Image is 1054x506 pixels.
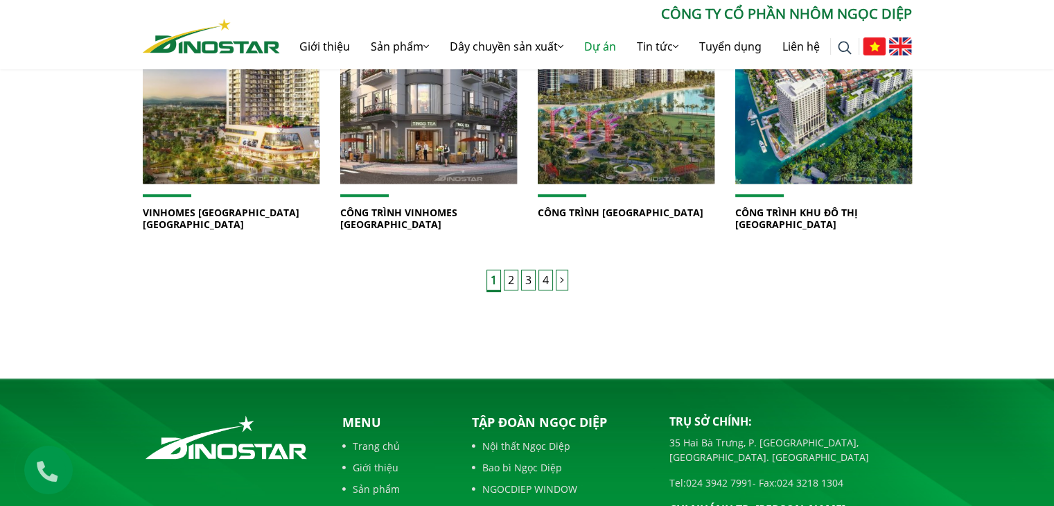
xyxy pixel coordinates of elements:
a: Trang sau [556,270,568,290]
a: CÔNG TRÌNH KHU ĐÔ THỊ [GEOGRAPHIC_DATA] [735,206,858,231]
a: Trang chủ [342,439,449,453]
a: Sản phẩm [360,24,439,69]
a: Bao bì Ngọc Diệp [472,460,649,475]
a: 024 3942 7991 [686,476,753,489]
p: CÔNG TY CỔ PHẦN NHÔM NGỌC DIỆP [280,3,912,24]
a: 4 [538,270,553,290]
img: Tiếng Việt [863,37,886,55]
a: Sản phẩm [342,482,449,496]
a: Nội thất Ngọc Diệp [472,439,649,453]
a: 024 3218 1304 [777,476,843,489]
img: search [838,41,852,55]
a: NGOCDIEP WINDOW [472,482,649,496]
a: 3 [521,270,536,290]
p: Tập đoàn Ngọc Diệp [472,413,649,432]
a: 2 [504,270,518,290]
p: Tel: - Fax: [669,476,912,490]
a: Giới thiệu [289,24,360,69]
a: CÔNG TRÌNH VINHOMES [GEOGRAPHIC_DATA] [340,206,457,231]
a: Tin tức [626,24,689,69]
img: English [889,37,912,55]
img: logo_footer [143,413,310,462]
a: Dự án [574,24,626,69]
p: Trụ sở chính: [669,413,912,430]
a: Giới thiệu [342,460,449,475]
a: CÔNG TRÌNH [GEOGRAPHIC_DATA] [538,206,703,219]
a: VINHOMES [GEOGRAPHIC_DATA] [GEOGRAPHIC_DATA] [143,206,299,231]
a: Liên hệ [772,24,830,69]
p: 35 Hai Bà Trưng, P. [GEOGRAPHIC_DATA], [GEOGRAPHIC_DATA]. [GEOGRAPHIC_DATA] [669,435,912,464]
img: Nhôm Dinostar [143,19,280,53]
p: Menu [342,413,449,432]
a: Tuyển dụng [689,24,772,69]
a: Dây chuyền sản xuất [439,24,574,69]
span: 1 [486,270,501,292]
